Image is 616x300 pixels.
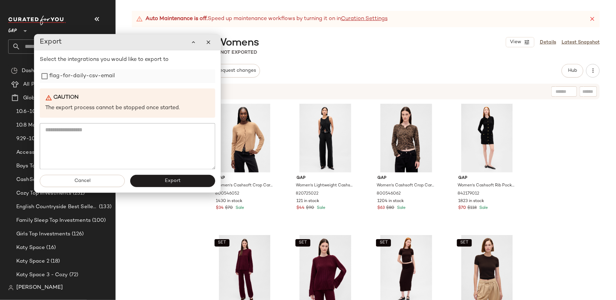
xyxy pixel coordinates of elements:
span: Women's Cashsoft Crop Cardigan by Gap Leopard Brown Size XS [377,183,434,189]
span: All Products [23,81,53,88]
span: $80 [386,205,394,211]
span: [PERSON_NAME] [16,284,63,292]
span: Boys Top Investments [16,162,71,170]
span: 121 in stock [297,198,320,204]
span: $90 [306,205,314,211]
span: Cozy Top Investments [16,189,71,197]
span: $118 [467,205,477,211]
button: Hub [562,64,583,78]
p: Select the integrations you would like to export to [40,56,215,64]
button: SET [215,239,229,247]
span: SET [218,240,226,245]
a: Latest Snapshot [562,39,600,46]
span: Accessories Top Investments [16,149,89,156]
img: svg%3e [8,285,14,290]
div: Speed up maintenance workflows by turning it on in [136,15,388,23]
span: Family Sleep Top Investments [16,217,91,224]
span: (100) [91,217,106,224]
span: 800546052 [215,191,239,197]
span: Global Clipboards [23,94,68,102]
span: Sale [316,206,326,210]
span: (18) [49,257,60,265]
span: (16) [45,244,56,252]
a: Details [540,39,556,46]
span: Sale [396,206,406,210]
button: SET [376,239,391,247]
span: Gap [297,175,354,181]
button: Export [130,175,215,187]
span: 800546062 [377,191,401,197]
button: Request changes [212,64,260,78]
span: SET [298,240,307,245]
button: View [506,37,534,47]
p: Not Exported [220,49,257,56]
strong: Auto Maintenance is off. [146,15,208,23]
span: English Countryside Best Sellers 9.28-10.4 [16,203,98,211]
span: 820725022 [296,191,319,197]
span: View [510,39,521,45]
a: Curation Settings [341,15,388,23]
span: $70 [458,205,466,211]
span: Women's Cashsoft Crop Cardigan by Gap Camel [PERSON_NAME] Size L [215,183,273,189]
span: (133) [98,203,112,211]
span: $44 [297,205,305,211]
span: Export [165,178,181,184]
span: Girls Top Investments [16,230,70,238]
img: cn60199881.jpg [291,104,360,172]
img: cn60161508.jpg [372,104,440,172]
span: Request changes [217,68,256,73]
span: GAP [8,23,17,35]
button: SET [295,239,310,247]
p: The export process cannot be stopped once started. [45,104,210,112]
button: SET [457,239,472,247]
img: cfy_white_logo.C9jOOHJF.svg [8,16,66,25]
img: svg%3e [11,67,18,74]
span: Dashboard [22,67,49,75]
span: 9.29-10.3 AM Newness [16,135,73,143]
span: (231) [71,189,85,197]
span: (126) [70,230,84,238]
span: 1204 in stock [377,198,404,204]
span: Women's Cashsoft Rib Pocket Mini Sweater Dress by Gap True Black Petite Size S [458,183,515,189]
span: Sale [478,206,488,210]
span: 842179012 [458,191,479,197]
span: Katy Space 2 [16,257,49,265]
span: 1823 in stock [458,198,484,204]
span: SET [460,240,468,245]
span: $70 [225,205,233,211]
span: Gap [216,175,273,181]
span: Katy Space [16,244,45,252]
span: 1430 in stock [216,198,242,204]
span: 10.8 Markdowns [16,121,56,129]
span: Gap [377,175,435,181]
span: CashSoft Top Investments [16,176,83,184]
span: (72) [68,271,79,279]
span: Katy Space 3 - Cozy [16,271,68,279]
span: Women's Lightweight Cashsoft Tailored Pants by Gap Black Tall Size S [296,183,354,189]
img: cn60275541.jpg [453,104,521,172]
span: Sale [234,206,244,210]
span: $63 [377,205,385,211]
span: SET [379,240,388,245]
span: Gap [458,175,516,181]
span: Hub [568,68,577,73]
span: 10.6-10.10 AM Newness [16,108,77,116]
span: $34 [216,205,224,211]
